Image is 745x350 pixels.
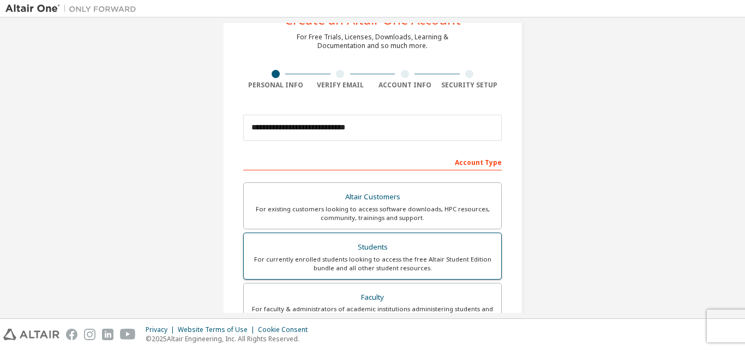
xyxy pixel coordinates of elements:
div: Security Setup [437,81,502,90]
img: linkedin.svg [102,329,113,340]
img: Altair One [5,3,142,14]
img: youtube.svg [120,329,136,340]
img: facebook.svg [66,329,77,340]
div: For Free Trials, Licenses, Downloads, Learning & Documentation and so much more. [297,33,448,50]
div: Students [250,240,495,255]
p: © 2025 Altair Engineering, Inc. All Rights Reserved. [146,334,314,343]
div: Altair Customers [250,189,495,205]
img: altair_logo.svg [3,329,59,340]
div: Verify Email [308,81,373,90]
img: instagram.svg [84,329,95,340]
div: Cookie Consent [258,325,314,334]
div: Privacy [146,325,178,334]
div: Account Info [372,81,437,90]
div: Website Terms of Use [178,325,258,334]
div: For existing customers looking to access software downloads, HPC resources, community, trainings ... [250,205,495,222]
div: Personal Info [243,81,308,90]
div: Account Type [243,153,502,170]
div: Create an Altair One Account [285,13,461,26]
div: For faculty & administrators of academic institutions administering students and accessing softwa... [250,305,495,322]
div: Faculty [250,290,495,305]
div: For currently enrolled students looking to access the free Altair Student Edition bundle and all ... [250,255,495,272]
